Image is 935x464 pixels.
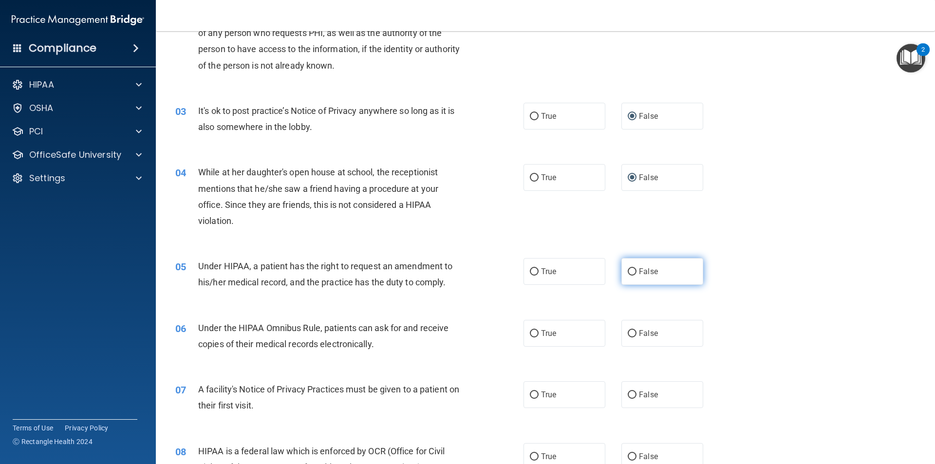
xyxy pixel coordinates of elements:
[541,452,556,461] span: True
[639,173,658,182] span: False
[530,174,539,182] input: True
[639,390,658,399] span: False
[175,167,186,179] span: 04
[639,329,658,338] span: False
[639,111,658,121] span: False
[29,41,96,55] h4: Compliance
[530,268,539,276] input: True
[12,126,142,137] a: PCI
[12,79,142,91] a: HIPAA
[12,10,144,30] img: PMB logo
[541,329,556,338] span: True
[628,330,636,337] input: False
[175,106,186,117] span: 03
[530,330,539,337] input: True
[541,111,556,121] span: True
[921,50,925,62] div: 2
[175,384,186,396] span: 07
[541,390,556,399] span: True
[530,453,539,461] input: True
[65,423,109,433] a: Privacy Policy
[628,113,636,120] input: False
[12,172,142,184] a: Settings
[541,173,556,182] span: True
[12,149,142,161] a: OfficeSafe University
[628,268,636,276] input: False
[175,261,186,273] span: 05
[13,423,53,433] a: Terms of Use
[29,102,54,114] p: OSHA
[628,391,636,399] input: False
[198,323,449,349] span: Under the HIPAA Omnibus Rule, patients can ask for and receive copies of their medical records el...
[12,102,142,114] a: OSHA
[29,149,121,161] p: OfficeSafe University
[29,79,54,91] p: HIPAA
[175,323,186,334] span: 06
[198,106,454,132] span: It's ok to post practice’s Notice of Privacy anywhere so long as it is also somewhere in the lobby.
[198,261,452,287] span: Under HIPAA, a patient has the right to request an amendment to his/her medical record, and the p...
[198,384,459,410] span: A facility's Notice of Privacy Practices must be given to a patient on their first visit.
[639,267,658,276] span: False
[13,437,93,446] span: Ⓒ Rectangle Health 2024
[29,126,43,137] p: PCI
[897,44,925,73] button: Open Resource Center, 2 new notifications
[198,167,438,226] span: While at her daughter's open house at school, the receptionist mentions that he/she saw a friend ...
[530,113,539,120] input: True
[628,453,636,461] input: False
[541,267,556,276] span: True
[628,174,636,182] input: False
[29,172,65,184] p: Settings
[639,452,658,461] span: False
[175,446,186,458] span: 08
[530,391,539,399] input: True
